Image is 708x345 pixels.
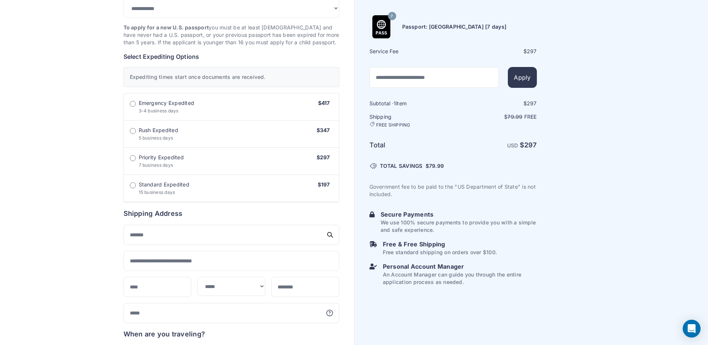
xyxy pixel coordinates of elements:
span: $417 [318,100,330,106]
span: $197 [318,181,330,188]
p: An Account Manager can guide you through the entire application process as needed. [383,271,537,286]
div: $ [454,48,537,55]
span: 297 [527,48,537,54]
strong: $ [520,141,537,149]
p: $ [454,113,537,121]
svg: More information [326,309,333,317]
span: Emergency Expedited [139,99,195,107]
p: you must be at least [DEMOGRAPHIC_DATA] and have never had a U.S. passport, or your previous pass... [124,24,339,46]
h6: Select Expediting Options [124,52,339,61]
h6: When are you traveling? [124,329,205,339]
p: Free standard shipping on orders over $100. [383,249,497,256]
h6: Free & Free Shipping [383,240,497,249]
span: 297 [524,141,537,149]
span: Priority Expedited [139,154,184,161]
span: 15 business days [139,189,175,195]
span: TOTAL SAVINGS [380,162,423,170]
h6: Service Fee [369,48,452,55]
p: We use 100% secure payments to provide you with a simple and safe experience. [381,219,537,234]
span: Standard Expedited [139,181,189,188]
span: 3-4 business days [139,108,179,114]
div: Open Intercom Messenger [683,320,701,338]
span: Rush Expedited [139,127,178,134]
span: 5 business days [139,135,173,141]
span: 79.99 [429,163,444,169]
p: Government fee to be paid to the "US Department of State" is not included. [369,183,537,198]
h6: Passport: [GEOGRAPHIC_DATA] [7 days] [402,23,507,31]
span: 79.99 [507,114,522,120]
h6: Shipping Address [124,208,339,219]
h6: Shipping [369,113,452,128]
span: 7 [391,11,393,21]
img: Product Name [370,15,393,38]
h6: Subtotal · item [369,100,452,107]
button: Apply [508,67,536,88]
span: $ [426,162,444,170]
h6: Total [369,140,452,150]
span: 1 [394,100,396,106]
span: $347 [317,127,330,133]
h6: Personal Account Manager [383,262,537,271]
strong: To apply for a new U.S. passport [124,24,209,31]
h6: Secure Payments [381,210,537,219]
span: Free [524,114,537,120]
span: $297 [317,154,330,160]
span: 297 [527,100,537,106]
span: USD [507,142,518,148]
span: 7 business days [139,162,173,168]
span: FREE SHIPPING [376,122,410,128]
div: $ [454,100,537,107]
div: Expediting times start once documents are received. [124,67,339,87]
